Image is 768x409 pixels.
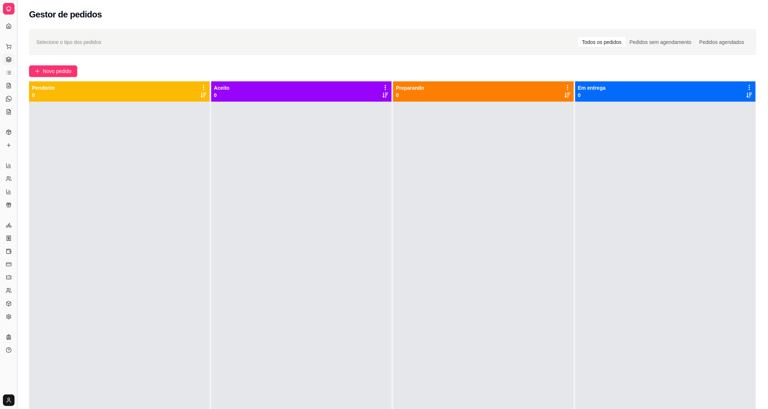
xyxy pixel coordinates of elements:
p: Preparando [396,84,424,92]
div: Todos os pedidos [578,37,626,47]
span: plus [35,69,40,74]
div: Pedidos sem agendamento [626,37,695,47]
p: 0 [396,92,424,99]
p: Em entrega [578,84,606,92]
button: Novo pedido [29,65,77,77]
p: Aceito [214,84,230,92]
p: 0 [32,92,55,99]
p: 0 [214,92,230,99]
p: 0 [578,92,606,99]
p: Pendente [32,84,55,92]
span: Selecione o tipo dos pedidos [36,38,101,46]
span: Novo pedido [43,67,72,75]
h2: Gestor de pedidos [29,9,102,20]
div: Pedidos agendados [695,37,748,47]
